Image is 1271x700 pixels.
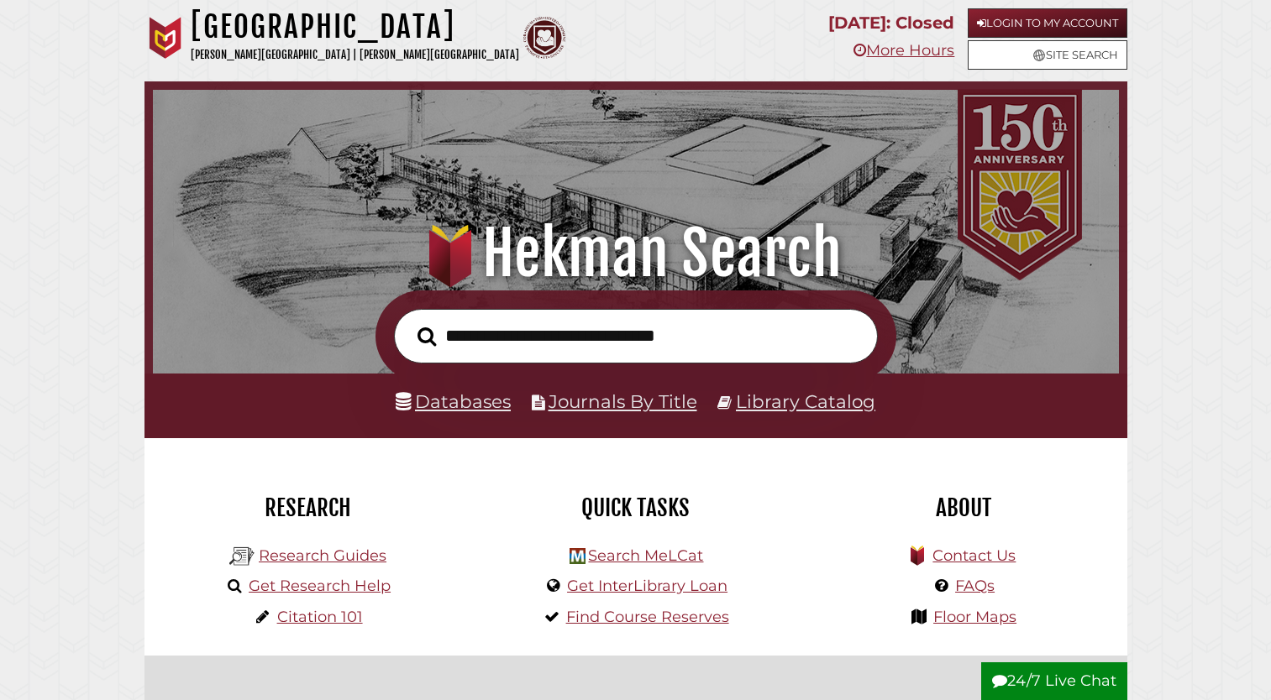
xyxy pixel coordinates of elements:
h1: Hekman Search [171,217,1100,290]
a: More Hours [853,41,954,60]
a: Floor Maps [933,608,1016,626]
h1: [GEOGRAPHIC_DATA] [191,8,519,45]
a: Search MeLCat [588,546,703,565]
a: Find Course Reserves [566,608,729,626]
a: Citation 101 [277,608,363,626]
p: [PERSON_NAME][GEOGRAPHIC_DATA] | [PERSON_NAME][GEOGRAPHIC_DATA] [191,45,519,65]
h2: Quick Tasks [485,494,787,522]
img: Hekman Library Logo [229,544,255,569]
a: Databases [396,390,511,412]
a: Login to My Account [968,8,1127,38]
a: Get Research Help [249,577,391,595]
h2: Research [157,494,460,522]
a: Research Guides [259,546,386,565]
h2: About [812,494,1115,522]
img: Calvin Theological Seminary [523,17,565,59]
a: Library Catalog [736,390,875,412]
a: Get InterLibrary Loan [567,577,727,595]
img: Hekman Library Logo [570,548,586,564]
a: FAQs [955,577,995,595]
p: [DATE]: Closed [828,8,954,38]
button: Search [409,322,444,352]
a: Contact Us [932,546,1016,565]
a: Site Search [968,40,1127,70]
i: Search [418,326,436,346]
a: Journals By Title [549,390,697,412]
img: Calvin University [144,17,186,59]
